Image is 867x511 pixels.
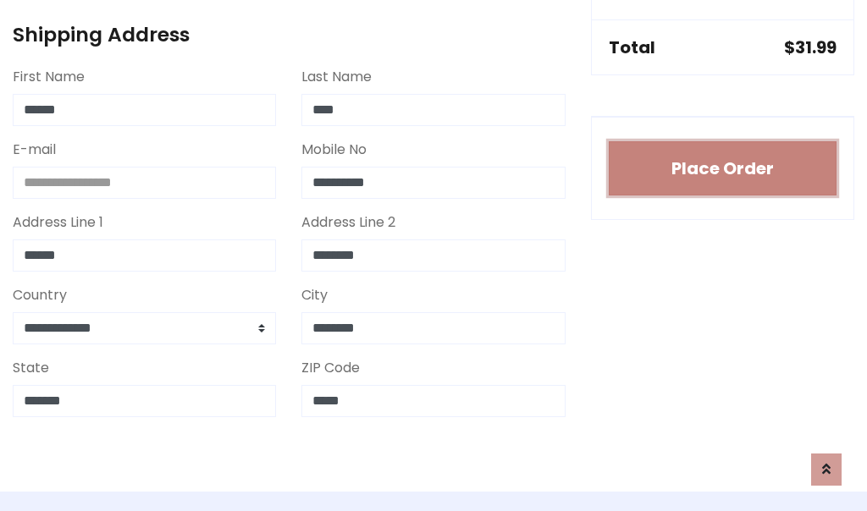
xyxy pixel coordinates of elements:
[13,358,49,378] label: State
[301,285,328,305] label: City
[795,36,837,59] span: 31.99
[609,141,837,195] button: Place Order
[13,212,103,233] label: Address Line 1
[301,140,367,160] label: Mobile No
[13,67,85,87] label: First Name
[13,285,67,305] label: Country
[13,23,566,47] h4: Shipping Address
[609,37,655,58] h5: Total
[301,67,372,87] label: Last Name
[301,212,395,233] label: Address Line 2
[784,37,837,58] h5: $
[13,140,56,160] label: E-mail
[301,358,360,378] label: ZIP Code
